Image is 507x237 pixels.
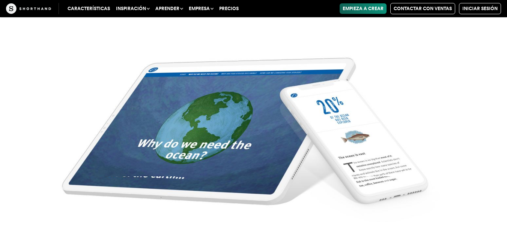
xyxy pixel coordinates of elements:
font: Empresa [189,6,210,11]
font: Empieza a crear [343,6,384,11]
font: Inspiración [116,6,146,11]
img: La artesanía [6,3,51,14]
a: Precios [216,3,242,14]
font: Contactar con Ventas [394,6,452,11]
font: Características [68,6,110,11]
a: Contactar con Ventas [390,3,455,14]
font: Aprender [155,6,179,11]
button: Aprender [152,3,186,14]
font: Iniciar sesión [462,6,498,11]
a: Iniciar sesión [459,3,501,14]
button: Inspiración [113,3,152,14]
font: Precios [219,6,239,11]
a: Empieza a crear [340,3,387,14]
a: Características [65,3,113,14]
button: Empresa [186,3,216,14]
